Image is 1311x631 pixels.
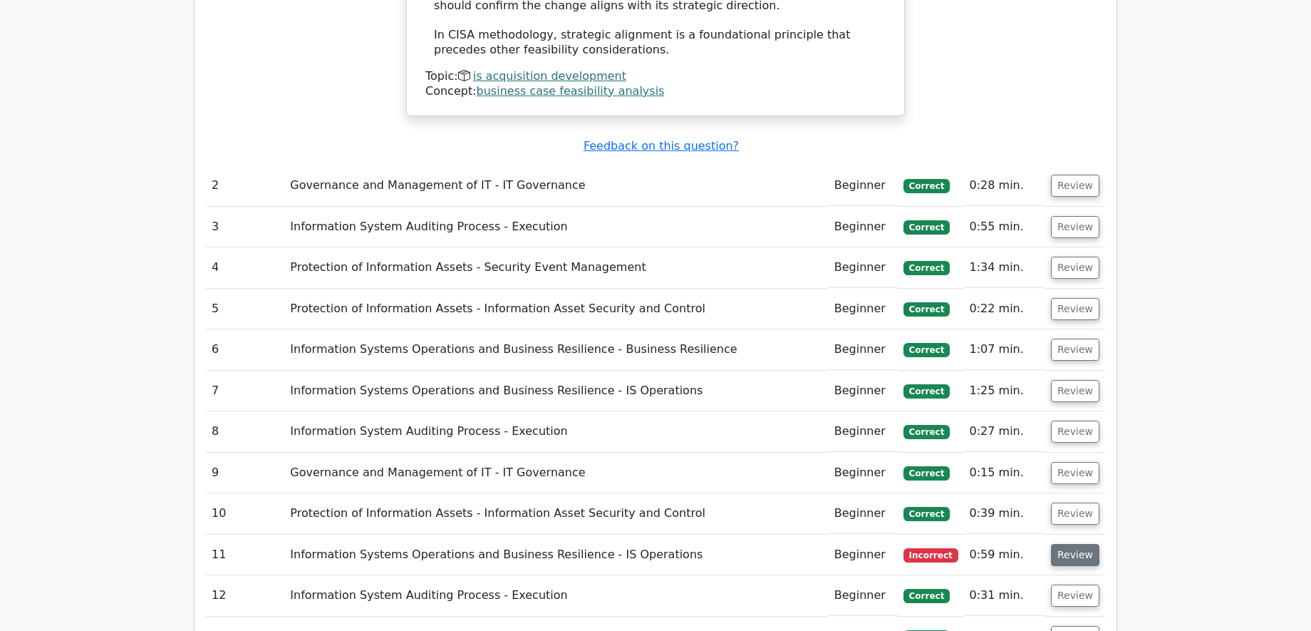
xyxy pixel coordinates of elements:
td: 0:59 min. [964,535,1045,575]
td: 0:55 min. [964,207,1045,247]
td: Protection of Information Assets - Information Asset Security and Control [284,493,828,534]
td: 0:28 min. [964,165,1045,206]
td: 12 [206,575,284,616]
td: Information Systems Operations and Business Resilience - Business Resilience [284,329,828,370]
td: 0:27 min. [964,411,1045,452]
td: Beginner [829,329,898,370]
td: 1:34 min. [964,247,1045,288]
td: Governance and Management of IT - IT Governance [284,165,828,206]
a: Feedback on this question? [584,139,739,153]
td: Beginner [829,453,898,493]
span: Correct [903,179,950,193]
td: 11 [206,535,284,575]
button: Review [1051,421,1099,443]
a: business case feasibility analysis [477,84,665,98]
td: Beginner [829,165,898,206]
td: Information System Auditing Process - Execution [284,575,828,616]
td: Beginner [829,247,898,288]
td: 6 [206,329,284,370]
td: Beginner [829,289,898,329]
span: Correct [903,343,950,357]
a: is acquisition development [473,69,626,83]
td: 0:39 min. [964,493,1045,534]
td: Beginner [829,207,898,247]
td: Information Systems Operations and Business Resilience - IS Operations [284,371,828,411]
td: Protection of Information Assets - Information Asset Security and Control [284,289,828,329]
span: Correct [903,220,950,235]
div: Concept: [425,84,886,99]
td: Governance and Management of IT - IT Governance [284,453,828,493]
td: 0:22 min. [964,289,1045,329]
span: Correct [903,261,950,275]
button: Review [1051,462,1099,484]
span: Correct [903,466,950,481]
td: 2 [206,165,284,206]
span: Correct [903,384,950,399]
button: Review [1051,257,1099,279]
span: Incorrect [903,548,958,563]
button: Review [1051,585,1099,607]
span: Correct [903,302,950,317]
td: 1:07 min. [964,329,1045,370]
td: Beginner [829,371,898,411]
td: Information System Auditing Process - Execution [284,411,828,452]
button: Review [1051,175,1099,197]
td: Beginner [829,411,898,452]
span: Correct [903,589,950,603]
td: 7 [206,371,284,411]
td: 5 [206,289,284,329]
td: Information System Auditing Process - Execution [284,207,828,247]
td: 3 [206,207,284,247]
span: Correct [903,425,950,439]
button: Review [1051,503,1099,525]
button: Review [1051,380,1099,402]
td: Beginner [829,535,898,575]
td: Information Systems Operations and Business Resilience - IS Operations [284,535,828,575]
td: 9 [206,453,284,493]
td: 0:15 min. [964,453,1045,493]
td: Beginner [829,575,898,616]
td: Beginner [829,493,898,534]
button: Review [1051,544,1099,566]
div: Topic: [425,69,886,84]
button: Review [1051,339,1099,361]
button: Review [1051,216,1099,238]
button: Review [1051,298,1099,320]
td: 4 [206,247,284,288]
td: 10 [206,493,284,534]
td: 0:31 min. [964,575,1045,616]
td: Protection of Information Assets - Security Event Management [284,247,828,288]
td: 8 [206,411,284,452]
span: Correct [903,507,950,521]
td: 1:25 min. [964,371,1045,411]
